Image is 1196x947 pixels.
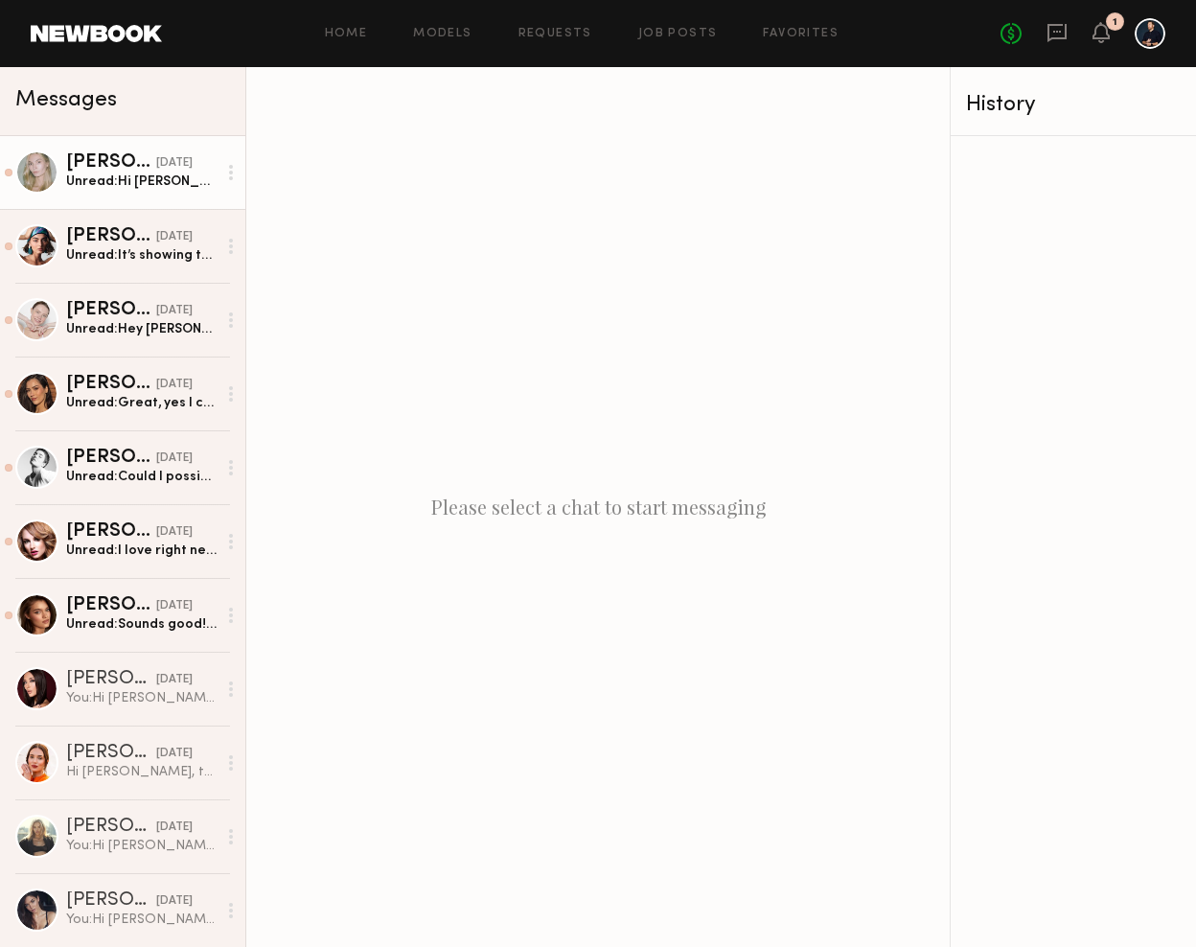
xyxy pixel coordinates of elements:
[66,320,217,338] div: Unread: Hey [PERSON_NAME], sure I’ll stop by what’s the address?
[325,28,368,40] a: Home
[156,228,193,246] div: [DATE]
[638,28,718,40] a: Job Posts
[156,597,193,615] div: [DATE]
[66,596,156,615] div: [PERSON_NAME]
[66,173,217,191] div: Unread: Hi [PERSON_NAME]! I got booked on [DATE] so, unfortunately, I won’t be able to attend the...
[66,670,156,689] div: [PERSON_NAME]
[66,449,156,468] div: [PERSON_NAME]
[66,468,217,486] div: Unread: Could I possibly show up at 10:45? I have a meeting in [PERSON_NAME][GEOGRAPHIC_DATA] fro...
[66,763,217,781] div: Hi [PERSON_NAME], thanks for reaching out! I live down in [GEOGRAPHIC_DATA] so I try to avoid dri...
[66,153,156,173] div: [PERSON_NAME]
[66,301,156,320] div: [PERSON_NAME]
[66,891,156,911] div: [PERSON_NAME]
[246,67,950,947] div: Please select a chat to start messaging
[1113,17,1117,28] div: 1
[15,89,117,111] span: Messages
[156,154,193,173] div: [DATE]
[156,671,193,689] div: [DATE]
[66,818,156,837] div: [PERSON_NAME]
[66,542,217,560] div: Unread: I love right near there actually
[66,246,217,265] div: Unread: It’s showing the original job was last week for 120/hr for four hours ?
[763,28,839,40] a: Favorites
[156,302,193,320] div: [DATE]
[66,615,217,634] div: Unread: Sounds good! As of now I should be able to come to the casting! But I’ll let you know if ...
[413,28,471,40] a: Models
[156,450,193,468] div: [DATE]
[966,94,1181,116] div: History
[156,376,193,394] div: [DATE]
[156,523,193,542] div: [DATE]
[156,892,193,911] div: [DATE]
[518,28,592,40] a: Requests
[66,227,156,246] div: [PERSON_NAME]
[66,744,156,763] div: [PERSON_NAME]
[66,689,217,707] div: You: Hi [PERSON_NAME], So I will be doing the casting at the [GEOGRAPHIC_DATA] in [GEOGRAPHIC_DAT...
[66,394,217,412] div: Unread: Great, yes I can be there during that timeframe!
[156,819,193,837] div: [DATE]
[66,375,156,394] div: [PERSON_NAME]
[66,911,217,929] div: You: Hi [PERSON_NAME], thank you so much for reaching out to my casting for our e-commerce shoot....
[66,522,156,542] div: [PERSON_NAME]
[66,837,217,855] div: You: Hi [PERSON_NAME], thank you so much for reaching out to my casting for our e-commerce shoot....
[156,745,193,763] div: [DATE]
